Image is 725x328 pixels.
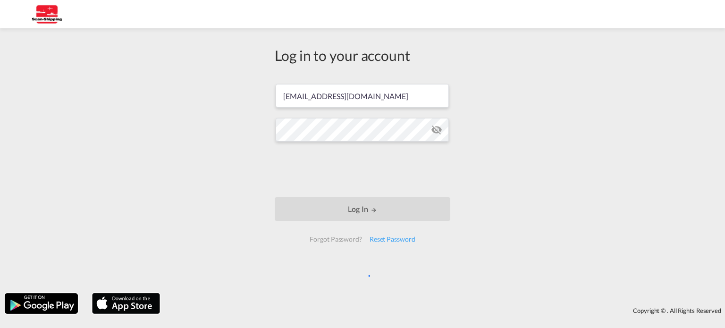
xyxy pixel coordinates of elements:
[276,84,449,108] input: Enter email/phone number
[275,197,450,221] button: LOGIN
[4,292,79,315] img: google.png
[431,124,442,135] md-icon: icon-eye-off
[291,151,434,188] iframe: reCAPTCHA
[91,292,161,315] img: apple.png
[275,45,450,65] div: Log in to your account
[165,303,725,319] div: Copyright © . All Rights Reserved
[366,231,419,248] div: Reset Password
[14,4,78,25] img: 123b615026f311ee80dabbd30bc9e10f.jpg
[306,231,365,248] div: Forgot Password?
